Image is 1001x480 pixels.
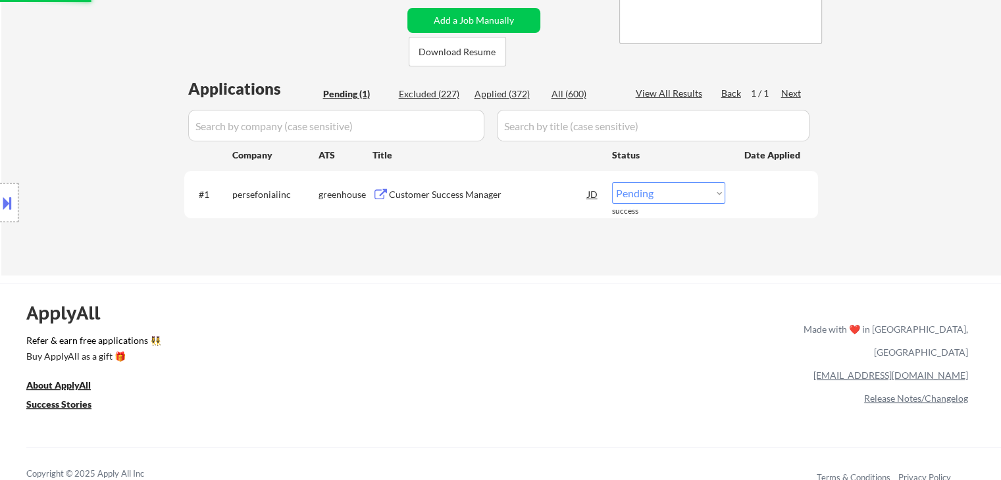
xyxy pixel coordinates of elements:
[232,149,319,162] div: Company
[721,87,742,100] div: Back
[497,110,809,141] input: Search by title (case sensitive)
[407,8,540,33] button: Add a Job Manually
[232,188,319,201] div: persefoniaiinc
[864,393,968,404] a: Release Notes/Changelog
[188,81,319,97] div: Applications
[389,188,588,201] div: Customer Success Manager
[552,87,617,101] div: All (600)
[26,379,91,391] u: About ApplyAll
[188,110,484,141] input: Search by company (case sensitive)
[319,149,372,162] div: ATS
[26,350,158,366] a: Buy ApplyAll as a gift 🎁
[409,37,506,66] button: Download Resume
[781,87,802,100] div: Next
[612,206,665,217] div: success
[26,352,158,361] div: Buy ApplyAll as a gift 🎁
[26,398,91,410] u: Success Stories
[475,87,540,101] div: Applied (372)
[612,143,725,166] div: Status
[798,318,968,364] div: Made with ❤️ in [GEOGRAPHIC_DATA], [GEOGRAPHIC_DATA]
[323,87,389,101] div: Pending (1)
[26,398,109,414] a: Success Stories
[26,336,528,350] a: Refer & earn free applications 👯‍♀️
[636,87,706,100] div: View All Results
[813,370,968,381] a: [EMAIL_ADDRESS][DOMAIN_NAME]
[372,149,600,162] div: Title
[319,188,372,201] div: greenhouse
[586,182,600,206] div: JD
[399,87,465,101] div: Excluded (227)
[751,87,781,100] div: 1 / 1
[744,149,802,162] div: Date Applied
[26,379,109,395] a: About ApplyAll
